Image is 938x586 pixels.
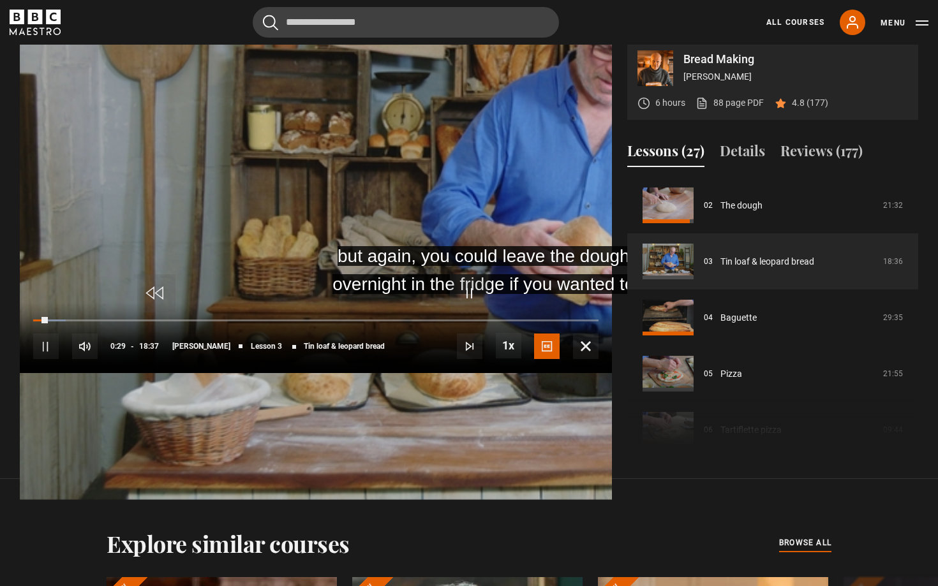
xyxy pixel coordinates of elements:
span: browse all [779,536,831,549]
button: Pause [33,333,59,359]
p: Bread Making [683,54,908,65]
button: Next Lesson [457,333,482,359]
button: Details [720,140,765,167]
a: browse all [779,536,831,550]
a: Tin loaf & leopard bread [720,255,814,268]
a: Baguette [720,311,757,325]
div: Progress Bar [33,319,599,322]
p: 6 hours [655,96,685,110]
button: Toggle navigation [881,17,928,29]
span: - [131,342,134,351]
button: Mute [72,333,98,359]
span: Lesson 3 [251,342,282,350]
svg: BBC Maestro [10,10,61,35]
button: Captions [534,333,560,359]
button: Reviews (177) [780,140,863,167]
button: Lessons (27) [627,140,704,167]
video-js: Video Player [20,40,612,373]
button: Fullscreen [573,333,599,359]
span: 0:29 [110,335,126,358]
p: [PERSON_NAME] [683,70,908,84]
a: 88 page PDF [696,96,764,110]
button: Playback Rate [496,333,521,358]
a: All Courses [766,17,824,28]
button: Submit the search query [263,15,278,31]
span: [PERSON_NAME] [172,342,230,350]
a: The dough [720,199,763,212]
input: Search [253,7,559,38]
p: 4.8 (177) [792,96,828,110]
h2: Explore similar courses [107,530,350,557]
span: 18:37 [139,335,159,358]
a: Pizza [720,367,742,381]
span: Tin loaf & leopard bread [304,342,385,350]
